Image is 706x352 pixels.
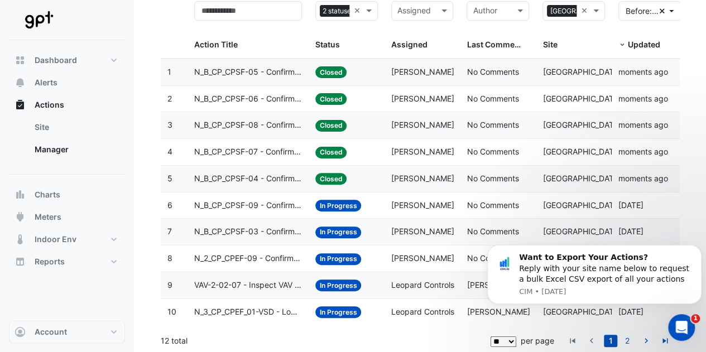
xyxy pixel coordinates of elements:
span: Closed [315,147,347,158]
app-icon: Meters [15,211,26,223]
div: Actions [9,116,125,165]
span: No Comments [467,67,518,76]
span: 2 statuses selected [320,5,386,17]
span: [PERSON_NAME] [467,280,530,290]
button: Charts [9,184,125,206]
span: 2025-08-21T15:50:30.108 [618,173,668,183]
span: N_B_CP_CPSF-03 - Confirm Unit Overnight Operation (Energy Waste) [194,225,302,238]
span: In Progress [315,306,362,318]
span: Leopard Controls [391,280,454,290]
span: N_2_CP_CPEF-09 - Confirm Unit Overnight Operation (Energy Waste) [194,252,302,265]
span: Leopard Controls [391,307,454,316]
img: Company Logo [13,9,64,31]
span: N_3_CP_CPEF_01-VSD - Lower VSD Speed Overused (Energy Waste) [194,306,302,319]
span: Before: 20 Jul 25 [626,6,679,16]
span: Closed [315,120,347,132]
span: [PERSON_NAME] [391,67,454,76]
span: [GEOGRAPHIC_DATA] [542,94,621,103]
span: Closed [315,93,347,105]
a: Manager [26,138,125,161]
span: No Comments [467,147,518,156]
span: 8 [167,253,172,263]
span: Account [35,326,67,337]
span: [PERSON_NAME] [467,307,530,316]
span: [PERSON_NAME] [391,226,454,236]
span: 2025-08-21T15:49:35.631 [618,67,668,76]
span: Dashboard [35,55,77,66]
span: Closed [315,173,347,185]
span: N_B_CP_CPSF-07 - Confirm Unit Overnight Operation (Energy Waste) [194,146,302,158]
span: Assigned [391,40,428,49]
span: [GEOGRAPHIC_DATA] [547,5,622,17]
span: [GEOGRAPHIC_DATA] [542,200,621,210]
span: 5 [167,173,172,183]
button: Reports [9,250,125,273]
button: Dashboard [9,49,125,71]
iframe: Intercom live chat [668,314,695,341]
span: Status [315,40,340,49]
span: [PERSON_NAME] [391,147,454,156]
span: Meters [35,211,61,223]
button: Indoor Env [9,228,125,250]
span: VAV-2-02-07 - Inspect VAV Airflow Block [194,279,302,292]
app-icon: Charts [15,189,26,200]
a: go to last page [659,335,672,347]
span: 10 [167,307,176,316]
span: Actions [35,99,64,110]
span: In Progress [315,253,362,265]
span: [GEOGRAPHIC_DATA] [542,67,621,76]
span: N_B_CP_CPSF-05 - Confirm Unit Overnight Operation (Energy Waste) [194,66,302,79]
button: Actions [9,94,125,116]
span: [PERSON_NAME] [391,94,454,103]
span: No Comments [467,173,518,183]
span: [PERSON_NAME] [391,120,454,129]
a: 2 [621,335,634,347]
span: per page [521,336,554,345]
span: 3 [167,120,172,129]
span: N_B_CP_CPSF-06 - Confirm Unit Overnight Operation (Energy Waste) [194,93,302,105]
iframe: Intercom notifications message [483,229,706,322]
span: Alerts [35,77,57,88]
a: Site [26,116,125,138]
button: Account [9,321,125,343]
a: go to next page [640,335,653,347]
span: 7 [167,226,172,236]
span: [GEOGRAPHIC_DATA] [542,147,621,156]
span: No Comments [467,94,518,103]
app-icon: Indoor Env [15,234,26,245]
app-icon: Alerts [15,77,26,88]
span: [GEOGRAPHIC_DATA] [542,226,621,236]
span: N_B_CP_CPSF-09 - Confirm Unit Overnight Operation (Energy Waste) [194,199,302,212]
span: [GEOGRAPHIC_DATA] [542,173,621,183]
span: N_B_CP_CPSF-04 - Confirm Unit Overnight Operation (Energy Waste) [194,172,302,185]
span: No Comments [467,200,518,210]
button: Meters [9,206,125,228]
span: [GEOGRAPHIC_DATA] [542,120,621,129]
span: Action Title [194,40,238,49]
fa-icon: Clear [659,5,665,17]
span: 2 [167,94,172,103]
a: go to previous page [585,335,598,347]
span: Clear [581,4,590,17]
app-icon: Actions [15,99,26,110]
span: [PERSON_NAME] [391,173,454,183]
span: Charts [35,189,60,200]
span: Last Commented [467,40,531,49]
span: 1 [167,67,171,76]
span: 2025-06-13T15:11:35.463 [618,226,643,236]
span: [PERSON_NAME] [391,253,454,263]
span: No Comments [467,226,518,236]
span: No Comments [467,120,518,129]
span: Site [542,40,557,49]
span: 2025-06-13T15:11:41.538 [618,200,643,210]
span: 6 [167,200,172,210]
li: page 2 [619,335,636,347]
span: 2025-08-21T15:50:24.323 [618,147,668,156]
span: In Progress [315,279,362,291]
span: Indoor Env [35,234,76,245]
